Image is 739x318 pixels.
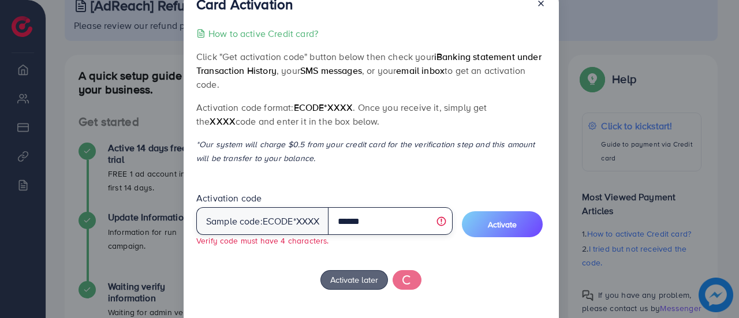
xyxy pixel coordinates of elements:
[196,50,542,77] span: iBanking statement under Transaction History
[210,115,236,128] span: XXXX
[300,64,362,77] span: SMS messages
[396,64,445,77] span: email inbox
[196,137,546,165] p: *Our system will charge $0.5 from your credit card for the verification step and this amount will...
[208,27,318,40] p: How to active Credit card?
[294,101,353,114] span: ecode*XXXX
[488,219,517,230] span: Activate
[196,207,329,235] div: Sample code: *XXXX
[320,270,388,290] button: Activate later
[196,192,262,205] label: Activation code
[196,50,546,91] p: Click "Get activation code" button below then check your , your , or your to get an activation code.
[263,215,293,228] span: ecode
[196,235,329,246] small: Verify code must have 4 characters.
[330,274,378,286] span: Activate later
[196,100,546,128] p: Activation code format: . Once you receive it, simply get the code and enter it in the box below.
[462,211,543,237] button: Activate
